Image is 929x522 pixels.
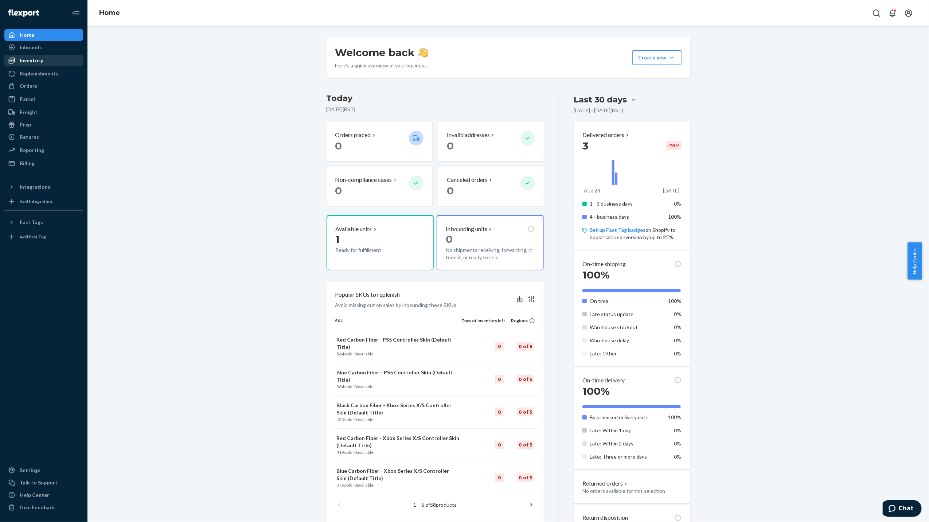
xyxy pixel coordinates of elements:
[437,215,544,270] button: Inbounding units0No shipments receiving, forwarding, in transit, or ready to ship
[413,501,457,509] p: 1 – 5 of products
[582,376,625,385] p: On-time delivery
[461,318,505,330] th: Days of inventory left
[20,504,55,511] div: Give Feedback
[327,167,432,206] button: Non-compliance cases 0
[69,6,83,20] button: Close Navigation
[355,351,357,357] span: 0
[582,385,610,397] span: 100%
[337,351,344,357] span: 564
[337,449,344,455] span: 419
[4,489,83,501] a: Help Center
[907,242,922,280] button: Help Center
[505,318,535,324] div: Regions
[590,324,661,331] p: Warehouse stockout
[574,107,623,114] p: [DATE] - [DATE] ( BST )
[674,311,682,317] span: 0%
[4,68,83,79] a: Replenishments
[418,47,428,58] img: hand-wave emoji
[590,350,661,357] p: Late: Other
[885,6,900,20] button: Open notifications
[663,187,679,194] p: [DATE]
[582,487,681,495] p: No orders available for this selection
[4,93,83,105] a: Parcel
[335,318,462,330] th: SKU
[20,198,52,204] div: Add Integration
[4,231,83,243] a: Add Fast Tag
[327,93,544,104] h3: Today
[4,196,83,207] a: Add Integration
[582,479,629,488] button: Returned orders
[20,70,58,77] div: Replenishments
[355,417,357,422] span: 0
[517,375,534,383] div: 0 of 5
[337,467,460,482] p: Blue Carbon Fiber - Xbox Series X/S Controller Skin (Default Title)
[674,324,682,330] span: 0%
[337,402,460,416] p: Black Carbon Fiber - Xbox Series X/S Controller Skin (Default Title)
[355,482,357,488] span: 0
[590,337,661,344] p: Warehouse delay
[590,427,661,434] p: Late: Within 1 day
[20,121,31,128] div: Prep
[337,435,460,449] p: Red Carbon Fiber - Xbox Series X/S Controller Skin (Default Title)
[4,106,83,118] a: Freight
[883,500,922,518] iframe: Opens a widget where you can chat to one of our agents
[335,140,342,152] span: 0
[99,9,120,17] a: Home
[590,213,661,221] p: 4+ business days
[4,477,83,488] button: Talk to Support
[668,298,682,304] span: 100%
[327,106,544,113] p: [DATE] ( BST )
[4,217,83,228] button: Fast Tags
[335,184,342,197] span: 0
[869,6,884,20] button: Open Search Box
[674,427,682,433] span: 0%
[337,449,460,455] p: sold · available
[4,119,83,130] a: Prep
[335,301,457,309] p: Avoid missing out on sales by inbounding these SKUs
[582,131,630,139] button: Delivered orders
[517,441,534,449] div: 0 of 5
[590,311,661,318] p: Late status update
[355,449,357,455] span: 0
[4,144,83,156] a: Reporting
[590,453,661,460] p: Late: Three or more days
[20,160,35,167] div: Billing
[590,200,661,207] p: 1 - 3 business days
[335,291,400,299] p: Popular SKUs to replenish
[582,140,588,152] span: 3
[337,336,460,351] p: Red Carbon Fiber - PS5 Controller Skin (Default Title)
[495,408,504,416] div: 0
[582,269,610,281] span: 100%
[337,351,460,357] p: sold · available
[4,42,83,53] a: Inbounds
[674,350,682,357] span: 0%
[446,246,535,261] p: No shipments receiving, forwarding, in transit, or ready to ship
[4,55,83,66] a: Inventory
[674,200,682,207] span: 0%
[447,140,454,152] span: 0
[517,408,534,416] div: 0 of 5
[582,260,626,268] p: On-time shipping
[337,416,460,422] p: sold · available
[8,9,39,17] img: Flexport logo
[20,44,42,51] div: Inbounds
[337,482,460,488] p: sold · available
[20,31,34,39] div: Home
[4,464,83,476] a: Settings
[495,375,504,383] div: 0
[666,141,682,150] div: -70 %
[327,122,432,161] button: Orders placed 0
[4,29,83,41] a: Home
[20,491,49,499] div: Help Center
[674,337,682,343] span: 0%
[20,133,39,141] div: Returns
[674,453,682,460] span: 0%
[327,215,434,270] button: Available units1Ready for fulfillment
[336,225,372,233] p: Available units
[20,109,38,116] div: Freight
[447,131,490,139] p: Invalid addresses
[337,482,344,488] span: 375
[590,297,661,305] p: On time
[335,176,392,184] p: Non-compliance cases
